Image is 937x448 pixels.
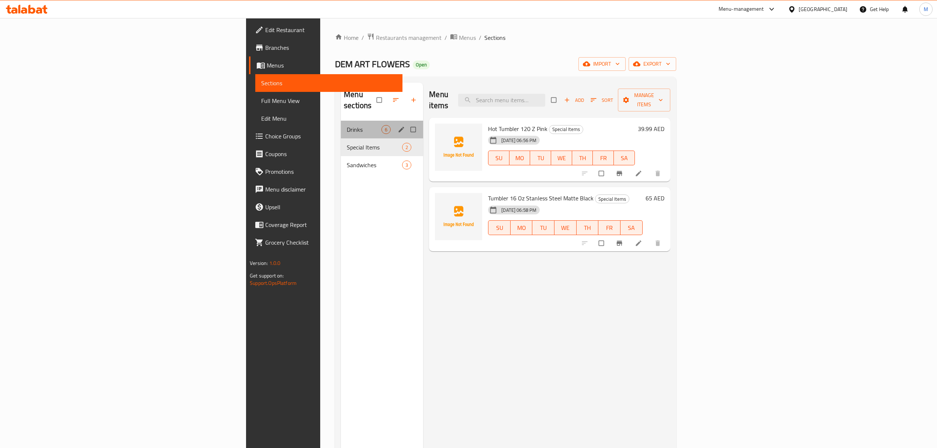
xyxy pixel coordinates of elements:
[249,56,402,74] a: Menus
[498,207,539,214] span: [DATE] 06:58 PM
[249,127,402,145] a: Choice Groups
[249,234,402,251] a: Grocery Checklist
[382,126,390,133] span: 6
[249,216,402,234] a: Coverage Report
[572,151,593,165] button: TH
[341,118,423,177] nav: Menu sections
[458,94,545,107] input: search
[265,132,397,141] span: Choice Groups
[488,220,511,235] button: SU
[491,153,506,163] span: SU
[249,163,402,180] a: Promotions
[533,153,548,163] span: TU
[265,43,397,52] span: Branches
[402,161,411,169] div: items
[381,125,391,134] div: items
[554,153,569,163] span: WE
[250,258,268,268] span: Version:
[924,5,928,13] span: M
[535,223,552,233] span: TU
[488,151,509,165] button: SU
[554,220,577,235] button: WE
[249,145,402,163] a: Coupons
[479,33,481,42] li: /
[620,220,643,235] button: SA
[618,89,670,111] button: Manage items
[347,125,381,134] span: Drinks
[265,220,397,229] span: Coverage Report
[584,59,620,69] span: import
[635,239,644,247] a: Edit menu item
[646,193,664,203] h6: 65 AED
[650,235,667,251] button: delete
[265,149,397,158] span: Coupons
[488,193,594,204] span: Tumbler 16 Oz Stanless Steel Matte Black
[595,194,629,203] div: Special Items
[551,151,572,165] button: WE
[372,93,388,107] span: Select all sections
[596,153,611,163] span: FR
[530,151,551,165] button: TU
[509,151,530,165] button: MO
[341,156,423,174] div: Sandwiches3
[265,25,397,34] span: Edit Restaurant
[402,144,411,151] span: 2
[249,198,402,216] a: Upsell
[347,161,402,169] span: Sandwiches
[413,61,430,69] div: Open
[484,33,505,42] span: Sections
[250,278,297,288] a: Support.OpsPlatform
[450,33,476,42] a: Menus
[594,236,610,250] span: Select to update
[341,121,423,138] div: Drinks6edit
[601,223,618,233] span: FR
[532,220,554,235] button: TU
[564,96,584,104] span: Add
[586,94,618,106] span: Sort items
[255,92,402,110] a: Full Menu View
[593,151,614,165] button: FR
[650,165,667,182] button: delete
[719,5,764,14] div: Menu-management
[261,114,397,123] span: Edit Menu
[265,185,397,194] span: Menu disclaimer
[255,110,402,127] a: Edit Menu
[376,33,442,42] span: Restaurants management
[397,125,408,134] button: edit
[429,89,449,111] h2: Menu items
[617,153,632,163] span: SA
[261,96,397,105] span: Full Menu View
[623,223,640,233] span: SA
[265,238,397,247] span: Grocery Checklist
[265,203,397,211] span: Upsell
[405,92,423,108] button: Add section
[459,33,476,42] span: Menus
[249,21,402,39] a: Edit Restaurant
[547,93,562,107] span: Select section
[614,151,635,165] button: SA
[488,123,547,134] span: Hot Tumbler 120 Z Pink
[267,61,397,70] span: Menus
[575,153,590,163] span: TH
[629,57,676,71] button: export
[435,124,482,171] img: Hot Tumbler 120 Z Pink
[562,94,586,106] span: Add item
[347,143,402,152] div: Special Items
[514,223,530,233] span: MO
[598,220,620,235] button: FR
[577,220,599,235] button: TH
[335,33,676,42] nav: breadcrumb
[445,33,447,42] li: /
[367,33,442,42] a: Restaurants management
[589,94,615,106] button: Sort
[549,125,583,134] span: Special Items
[594,166,610,180] span: Select to update
[402,162,411,169] span: 3
[388,92,405,108] span: Sort sections
[250,271,284,280] span: Get support on:
[638,124,664,134] h6: 39.99 AED
[635,59,670,69] span: export
[512,153,528,163] span: MO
